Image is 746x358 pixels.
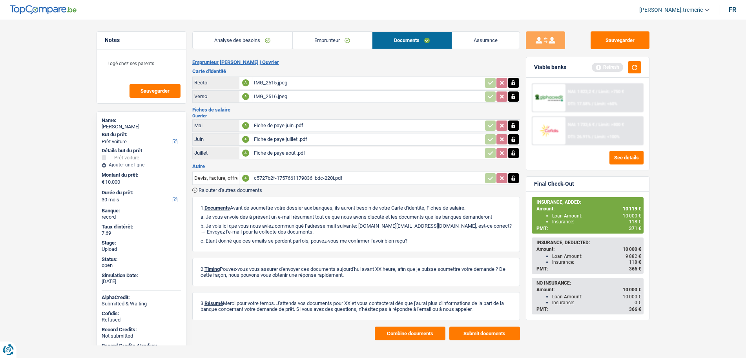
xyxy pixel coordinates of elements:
[626,254,641,259] span: 9 882 €
[102,240,181,246] div: Stage:
[534,93,564,102] img: AlphaCredit
[102,327,181,333] div: Record Credits:
[596,122,597,127] span: /
[102,117,181,124] div: Name:
[204,205,230,211] span: Documents
[102,224,181,230] div: Taux d'intérêt:
[536,287,641,292] div: Amount:
[633,4,710,16] a: [PERSON_NAME].tremerie
[729,6,736,13] div: fr
[595,134,620,139] span: Limit: <100%
[629,226,641,231] span: 371 €
[254,172,482,184] div: c5727b2f-1757661179836_bdc-220i.pdf
[598,89,624,94] span: Limit: >750 €
[194,150,237,156] div: Juillet
[568,89,595,94] span: NAI: 1 823,2 €
[629,259,641,265] span: 118 €
[552,213,641,219] div: Loan Amount:
[568,134,591,139] span: DTI: 26.91%
[592,101,593,106] span: /
[194,93,237,99] div: Verso
[254,147,482,159] div: Fiche de paye août .pdf
[193,32,292,49] a: Analyse des besoins
[623,294,641,300] span: 10 000 €
[623,247,641,252] span: 10 000 €
[242,122,249,129] div: A
[254,77,482,89] div: IMG_2515.jpeg
[102,172,180,178] label: Montant du prêt:
[102,311,181,317] div: Cofidis:
[254,91,482,102] div: IMG_2516.jpeg
[592,63,623,71] div: Refresh
[201,214,512,220] p: a. Je vous envoie dès à présent un e-mail résumant tout ce que nous avons discuté et les doc...
[201,300,512,312] p: 3. Merci pour votre temps. J'attends vos documents pour XX et vous contacterai dès que j'aurai p...
[568,122,595,127] span: NAI: 1 733,6 €
[609,151,644,164] button: See details
[536,307,641,312] div: PMT:
[591,31,649,49] button: Sauvegarder
[140,88,170,93] span: Sauvegarder
[536,247,641,252] div: Amount:
[102,179,104,185] span: €
[293,32,372,49] a: Emprunteur
[102,278,181,285] div: [DATE]
[102,262,181,268] div: open
[102,190,180,196] label: Durée du prêt:
[204,300,223,306] span: Résumé
[598,122,624,127] span: Limit: >800 €
[102,124,181,130] div: [PERSON_NAME]
[102,162,181,168] div: Ajouter une ligne
[194,80,237,86] div: Recto
[102,343,181,349] div: Record Credits Atradius:
[536,206,641,212] div: Amount:
[552,254,641,259] div: Loan Amount:
[375,327,445,340] button: Combine documents
[192,114,520,118] h2: Ouvrier
[629,307,641,312] span: 366 €
[102,246,181,252] div: Upload
[534,123,564,138] img: Cofidis
[102,272,181,279] div: Simulation Date:
[192,59,520,66] h2: Emprunteur [PERSON_NAME] | Ouvrier
[552,259,641,265] div: Insurance:
[242,136,249,143] div: A
[552,219,641,225] div: Insurance:
[534,181,574,187] div: Final Check-Out
[102,333,181,339] div: Not submitted
[199,188,262,193] span: Rajouter d'autres documents
[635,300,641,305] span: 0 €
[596,89,597,94] span: /
[254,133,482,145] div: Fiche de paye juillet .pdf
[552,300,641,305] div: Insurance:
[102,294,181,301] div: AlphaCredit:
[242,175,249,182] div: A
[192,164,520,169] h3: Autre
[568,101,591,106] span: DTI: 17.58%
[254,120,482,132] div: Fiche de paye juin .pdf
[130,84,181,98] button: Sauvegarder
[102,256,181,263] div: Status:
[194,122,237,128] div: Mai
[102,301,181,307] div: Submitted & Waiting
[10,5,77,15] img: TopCompare Logo
[536,226,641,231] div: PMT:
[194,136,237,142] div: Juin
[534,64,566,71] div: Viable banks
[102,208,181,214] div: Banque:
[623,213,641,219] span: 10 000 €
[242,93,249,100] div: A
[201,223,512,235] p: b. Je vois ici que vous nous aviez communiqué l’adresse mail suivante: [DOMAIN_NAME][EMAIL_ADDRE...
[536,240,641,245] div: INSURANCE, DEDUCTED:
[192,69,520,74] h3: Carte d'identité
[102,214,181,220] div: record
[242,150,249,157] div: A
[536,280,641,286] div: NO INSURANCE:
[102,148,181,154] div: Détails but du prêt
[452,32,520,49] a: Assurance
[201,238,512,244] p: c. Etant donné que ces emails se perdent parfois, pouvez-vous me confirmer l’avoir bien reçu?
[536,199,641,205] div: INSURANCE, ADDED:
[629,219,641,225] span: 118 €
[201,205,512,211] p: 1. Avant de soumettre votre dossier aux banques, ils auront besoin de votre Carte d'identité, Fic...
[639,7,703,13] span: [PERSON_NAME].tremerie
[592,134,593,139] span: /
